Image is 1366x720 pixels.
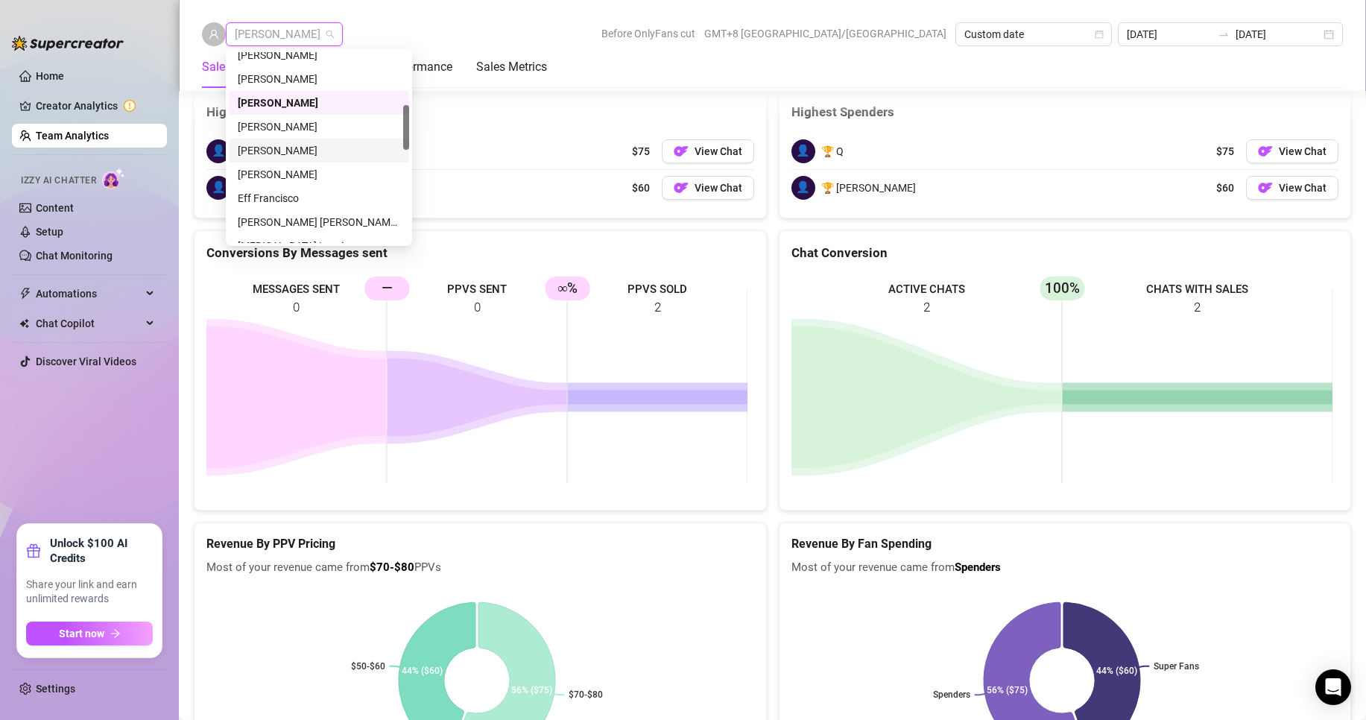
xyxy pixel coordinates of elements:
[821,180,916,196] span: 🏆 [PERSON_NAME]
[695,145,742,157] span: View Chat
[1246,139,1338,163] button: OFView Chat
[229,91,409,115] div: Frank Vincent Coco
[932,690,970,701] text: Spenders
[36,356,136,367] a: Discover Viral Videos
[206,559,754,577] span: Most of your revenue came from PPVs
[674,144,689,159] img: OF
[662,176,754,200] button: OFView Chat
[1258,180,1273,195] img: OF
[36,312,142,335] span: Chat Copilot
[791,535,1339,553] h5: Revenue By Fan Spending
[235,23,334,45] span: Frank Vincent Coco
[569,690,603,701] text: $70-$80
[964,23,1103,45] span: Custom date
[209,29,219,40] span: user
[206,243,754,263] div: Conversions By Messages sent
[26,543,41,558] span: gift
[229,162,409,186] div: Rupert T.
[206,535,754,553] h5: Revenue By PPV Pricing
[238,47,400,63] div: [PERSON_NAME]
[229,186,409,210] div: Eff Francisco
[955,560,1001,574] b: Spenders
[1216,180,1234,196] span: $60
[110,628,121,639] span: arrow-right
[370,560,414,574] b: $70-$80
[36,226,63,238] a: Setup
[662,139,754,163] button: OFView Chat
[601,22,695,45] span: Before OnlyFans cut
[1279,182,1327,194] span: View Chat
[102,168,125,189] img: AI Chatter
[36,202,74,214] a: Content
[791,243,1339,263] div: Chat Conversion
[26,578,153,607] span: Share your link and earn unlimited rewards
[206,176,230,200] span: 👤
[229,115,409,139] div: Einar
[36,70,64,82] a: Home
[351,661,385,672] text: $50-$60
[632,180,650,196] span: $60
[36,683,75,695] a: Settings
[206,102,754,122] div: Highest Ppv Sales
[632,143,650,160] span: $75
[238,142,400,159] div: [PERSON_NAME]
[229,210,409,234] div: Rick Gino Tarcena
[229,67,409,91] div: Jeffery Bamba
[791,139,815,163] span: 👤
[238,214,400,230] div: [PERSON_NAME] [PERSON_NAME] Tarcena
[19,288,31,300] span: thunderbolt
[385,58,452,76] div: Performance
[238,119,400,135] div: [PERSON_NAME]
[1279,145,1327,157] span: View Chat
[206,139,230,163] span: 👤
[21,174,96,188] span: Izzy AI Chatter
[50,536,153,566] strong: Unlock $100 AI Credits
[36,130,109,142] a: Team Analytics
[229,43,409,67] div: Enrique S.
[1095,30,1104,39] span: calendar
[1236,26,1321,42] input: End date
[1218,28,1230,40] span: swap-right
[791,176,815,200] span: 👤
[59,628,104,640] span: Start now
[695,182,742,194] span: View Chat
[1315,669,1351,705] div: Open Intercom Messenger
[238,166,400,183] div: [PERSON_NAME]
[238,71,400,87] div: [PERSON_NAME]
[1216,143,1234,160] span: $75
[791,559,1339,577] span: Most of your revenue came from
[238,190,400,206] div: Eff Francisco
[229,234,409,258] div: Exon Locsin
[202,58,231,76] div: Sales
[476,58,547,76] div: Sales Metrics
[704,22,946,45] span: GMT+8 [GEOGRAPHIC_DATA]/[GEOGRAPHIC_DATA]
[1258,144,1273,159] img: OF
[229,139,409,162] div: Derik Barron
[674,180,689,195] img: OF
[821,143,844,160] span: 🏆 Q
[36,250,113,262] a: Chat Monitoring
[238,238,400,254] div: [MEDICAL_DATA] Locsin
[19,318,29,329] img: Chat Copilot
[12,36,124,51] img: logo-BBDzfeDw.svg
[1127,26,1212,42] input: Start date
[36,94,155,118] a: Creator Analytics exclamation-circle
[1154,661,1199,672] text: Super Fans
[1218,28,1230,40] span: to
[791,102,1339,122] div: Highest Spenders
[1246,176,1338,200] button: OFView Chat
[26,622,153,645] button: Start nowarrow-right
[238,95,400,111] div: [PERSON_NAME]
[36,282,142,306] span: Automations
